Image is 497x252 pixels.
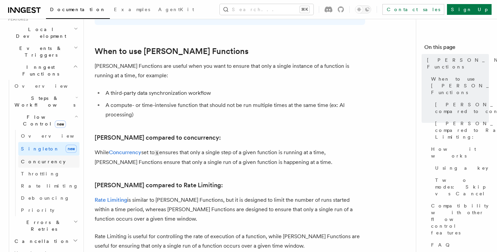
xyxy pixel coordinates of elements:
span: Steps & Workflows [12,95,75,108]
span: How it works [431,146,489,159]
button: Cancellation [12,235,79,247]
span: Errors & Retries [12,219,73,232]
div: Flow Controlnew [12,130,79,216]
span: Rate limiting [21,183,78,189]
a: Compatibility with other flow control features [428,200,489,239]
a: When to use [PERSON_NAME] Functions [95,47,249,56]
a: Rate limiting [18,180,79,192]
a: Rate Limiting [95,197,127,203]
p: [PERSON_NAME] Functions are useful when you want to ensure that only a single instance of a funct... [95,61,365,80]
a: When to use [PERSON_NAME] Functions [428,73,489,99]
kbd: ⌘K [300,6,309,13]
a: Contact sales [382,4,444,15]
a: FAQ [428,239,489,251]
span: Features [5,17,28,22]
span: Debouncing [21,195,70,201]
span: Overview [15,83,84,89]
span: AgentKit [158,7,194,12]
a: Debouncing [18,192,79,204]
p: While set to ensures that only a single step of a given function is running at a time, [PERSON_NA... [95,148,365,167]
span: Flow Control [12,114,74,127]
span: Two modes: Skip vs Cancel [435,177,489,197]
a: Singletonnew [18,142,79,156]
li: A third-party data synchronization workflow [103,88,365,98]
button: Events & Triggers [5,42,79,61]
h4: On this page [424,43,489,54]
a: Concurrency [18,156,79,168]
a: [PERSON_NAME] compared to concurrency: [95,133,221,142]
span: Events & Triggers [5,45,74,58]
a: Concurrency [109,149,141,156]
span: Local Development [5,26,74,39]
a: Overview [18,130,79,142]
p: is similar to [PERSON_NAME] Functions, but it is designed to limit the number of runs started wit... [95,195,365,224]
a: AgentKit [154,2,198,18]
a: [PERSON_NAME] Functions [424,54,489,73]
button: Search...⌘K [220,4,313,15]
span: Concurrency [21,159,66,164]
span: Throttling [21,171,60,176]
a: Documentation [46,2,110,19]
a: [PERSON_NAME] compared to concurrency: [432,99,489,117]
a: [PERSON_NAME] compared to Rate Limiting: [432,117,489,143]
span: Documentation [50,7,106,12]
a: Sign Up [447,4,492,15]
a: How it works [428,143,489,162]
span: Using a key [435,165,488,171]
li: A compute- or time-intensive function that should not be run multiple times at the same time (ex:... [103,101,365,119]
span: Singleton [21,146,60,151]
button: Local Development [5,23,79,42]
a: Examples [110,2,154,18]
code: 1 [155,150,159,156]
span: Priority [21,207,54,213]
span: new [66,145,77,153]
a: [PERSON_NAME] compared to Rate Limiting: [95,180,223,190]
button: Flow Controlnew [12,111,79,130]
span: new [55,120,66,128]
span: Examples [114,7,150,12]
span: Compatibility with other flow control features [431,202,489,236]
button: Inngest Functions [5,61,79,80]
button: Steps & Workflows [12,92,79,111]
button: Errors & Retries [12,216,79,235]
a: Throttling [18,168,79,180]
span: Cancellation [12,238,70,245]
p: Rate Limiting is useful for controlling the rate of execution of a function, while [PERSON_NAME] ... [95,232,365,251]
button: Toggle dark mode [355,5,371,13]
a: Using a key [432,162,489,174]
span: Overview [21,133,91,139]
a: Two modes: Skip vs Cancel [432,174,489,200]
a: Priority [18,204,79,216]
span: Inngest Functions [5,64,73,77]
a: Overview [12,80,79,92]
span: FAQ [431,242,453,248]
